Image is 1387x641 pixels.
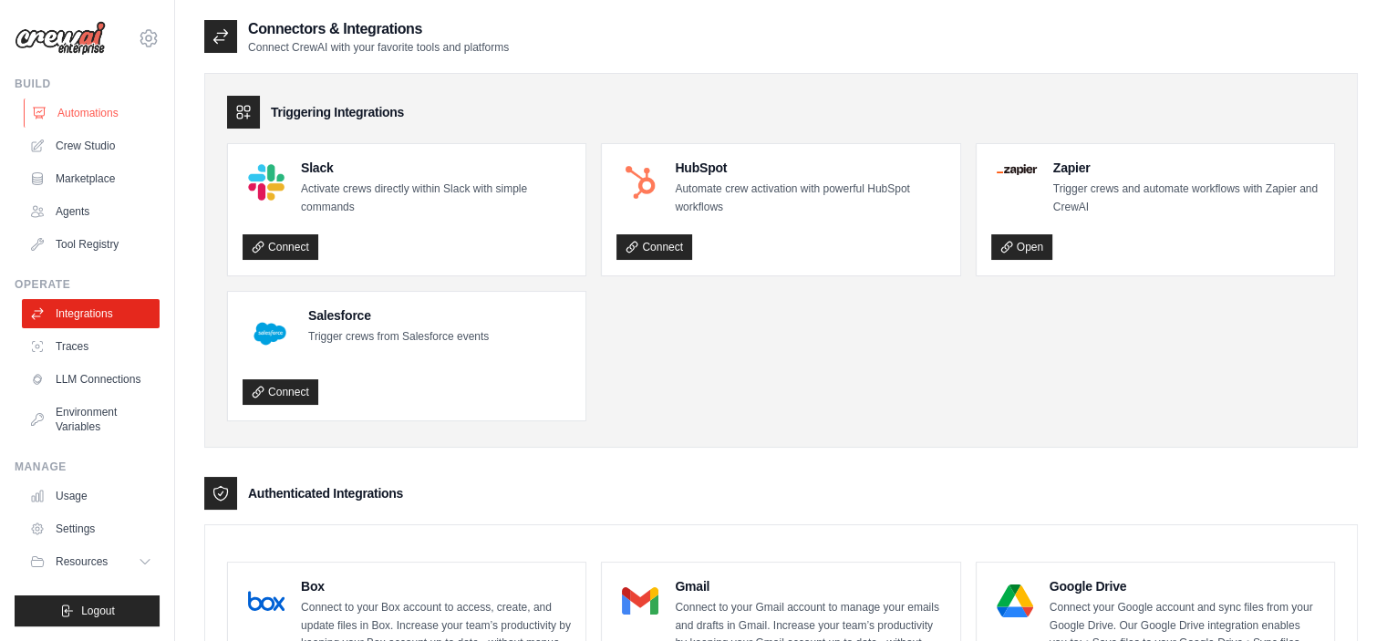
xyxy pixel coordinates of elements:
[248,484,403,502] h3: Authenticated Integrations
[248,18,509,40] h2: Connectors & Integrations
[243,379,318,405] a: Connect
[22,514,160,543] a: Settings
[248,312,292,356] img: Salesforce Logo
[56,554,108,569] span: Resources
[308,306,489,325] h4: Salesforce
[271,103,404,121] h3: Triggering Integrations
[1053,181,1320,216] p: Trigger crews and automate workflows with Zapier and CrewAI
[622,583,658,619] img: Gmail Logo
[243,234,318,260] a: Connect
[301,159,571,177] h4: Slack
[997,164,1037,175] img: Zapier Logo
[81,604,115,618] span: Logout
[22,547,160,576] button: Resources
[248,583,285,619] img: Box Logo
[15,460,160,474] div: Manage
[301,181,571,216] p: Activate crews directly within Slack with simple commands
[622,164,658,201] img: HubSpot Logo
[997,583,1033,619] img: Google Drive Logo
[248,40,509,55] p: Connect CrewAI with your favorite tools and platforms
[24,98,161,128] a: Automations
[675,577,945,595] h4: Gmail
[675,181,945,216] p: Automate crew activation with powerful HubSpot workflows
[1053,159,1320,177] h4: Zapier
[15,595,160,626] button: Logout
[248,164,285,201] img: Slack Logo
[22,398,160,441] a: Environment Variables
[22,197,160,226] a: Agents
[22,481,160,511] a: Usage
[22,332,160,361] a: Traces
[301,577,571,595] h4: Box
[22,131,160,160] a: Crew Studio
[675,159,945,177] h4: HubSpot
[991,234,1052,260] a: Open
[308,328,489,346] p: Trigger crews from Salesforce events
[22,365,160,394] a: LLM Connections
[15,77,160,91] div: Build
[616,234,692,260] a: Connect
[15,21,106,56] img: Logo
[1050,577,1320,595] h4: Google Drive
[22,230,160,259] a: Tool Registry
[22,164,160,193] a: Marketplace
[15,277,160,292] div: Operate
[22,299,160,328] a: Integrations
